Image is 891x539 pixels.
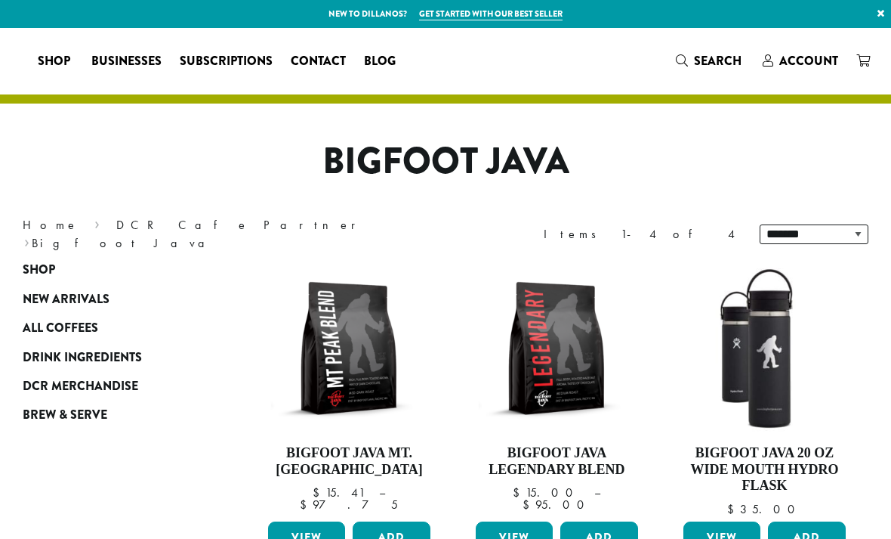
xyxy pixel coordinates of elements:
[523,497,535,513] span: $
[313,485,365,500] bdi: 15.41
[680,263,849,516] a: Bigfoot Java 20 oz Wide Mouth Hydro Flask $35.00
[300,497,313,513] span: $
[727,501,740,517] span: $
[513,485,580,500] bdi: 15.00
[24,229,29,252] span: ›
[472,263,642,433] img: BFJ_Legendary_12oz-300x300.png
[23,319,98,338] span: All Coffees
[91,52,162,71] span: Businesses
[23,261,55,280] span: Shop
[291,52,346,71] span: Contact
[727,501,802,517] bdi: 35.00
[694,52,741,70] span: Search
[23,217,79,233] a: Home
[472,263,642,516] a: Bigfoot Java Legendary Blend
[779,52,838,70] span: Account
[513,485,526,500] span: $
[300,497,398,513] bdi: 97.75
[419,8,563,20] a: Get started with our best seller
[472,445,642,478] h4: Bigfoot Java Legendary Blend
[264,445,434,478] h4: Bigfoot Java Mt. [GEOGRAPHIC_DATA]
[23,342,200,371] a: Drink Ingredients
[23,285,200,314] a: New Arrivals
[180,52,273,71] span: Subscriptions
[667,48,754,73] a: Search
[364,52,396,71] span: Blog
[523,497,591,513] bdi: 95.00
[29,49,82,73] a: Shop
[38,52,70,71] span: Shop
[680,263,849,433] img: LO2867-BFJ-Hydro-Flask-20oz-WM-wFlex-Sip-Lid-Black-300x300.jpg
[23,348,142,367] span: Drink Ingredients
[594,485,600,500] span: –
[264,263,434,433] img: BFJ_MtPeak_12oz-300x300.png
[680,445,849,494] h4: Bigfoot Java 20 oz Wide Mouth Hydro Flask
[379,485,385,500] span: –
[23,372,200,401] a: DCR Merchandise
[94,211,100,234] span: ›
[116,217,366,233] a: DCR Cafe Partner
[544,225,737,243] div: Items 1-4 of 4
[11,140,880,184] h1: Bigfoot Java
[23,256,200,284] a: Shop
[23,401,200,429] a: Brew & Serve
[23,290,109,309] span: New Arrivals
[264,263,434,516] a: Bigfoot Java Mt. [GEOGRAPHIC_DATA]
[23,216,423,252] nav: Breadcrumb
[313,485,325,500] span: $
[23,406,107,425] span: Brew & Serve
[23,314,200,342] a: All Coffees
[23,377,138,396] span: DCR Merchandise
